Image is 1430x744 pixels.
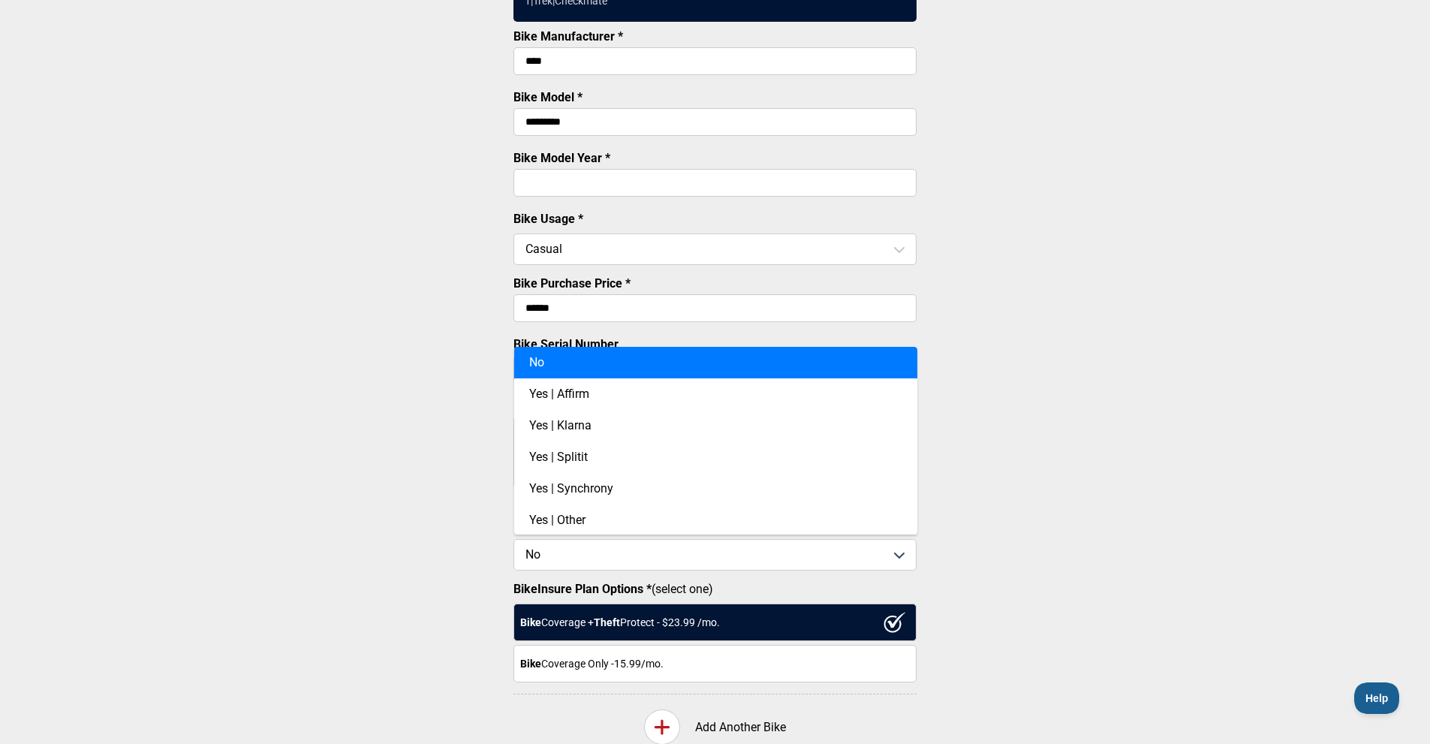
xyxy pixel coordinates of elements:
label: Bike Manufacturer * [513,29,623,44]
img: ux1sgP1Haf775SAghJI38DyDlYP+32lKFAAAAAElFTkSuQmCC [884,612,906,633]
div: Yes | Other [514,505,917,536]
div: Coverage + Protect - $ 23.99 /mo. [513,604,917,641]
label: Bike Serial Number [513,337,619,351]
label: Bike Model Year * [513,151,610,165]
div: Coverage Only - 15.99 /mo. [513,645,917,682]
p: Please enter each non-stock bike accessory on a separate line [513,488,917,506]
div: Yes | Splitit [514,441,917,473]
strong: Bike [520,658,541,670]
label: Is The Bike Financed? * [513,517,641,532]
div: Yes | Synchrony [514,473,917,505]
strong: BikeInsure Plan Options * [513,582,652,596]
label: (select one) [513,582,917,596]
strong: Bike [520,616,541,628]
label: Bike Usage * [513,212,583,226]
strong: Theft [594,616,620,628]
div: No [514,347,917,378]
div: Yes | Affirm [514,378,917,410]
label: List Bike Accessories [513,398,629,412]
label: Bike Purchase Price * [513,276,631,291]
label: Bike Model * [513,90,583,104]
iframe: Toggle Customer Support [1354,682,1400,714]
div: Yes | Klarna [514,410,917,441]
